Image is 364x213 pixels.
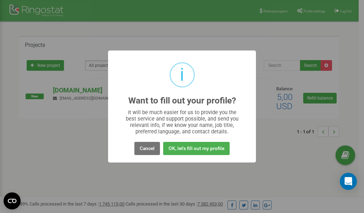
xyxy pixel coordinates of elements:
button: Open CMP widget [4,192,21,209]
button: Cancel [134,142,160,155]
div: i [180,63,184,86]
div: It will be much easier for us to provide you the best service and support possible, and send you ... [122,109,242,135]
h2: Want to fill out your profile? [128,96,236,106]
div: Open Intercom Messenger [340,173,357,190]
button: OK, let's fill out my profile [163,142,230,155]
